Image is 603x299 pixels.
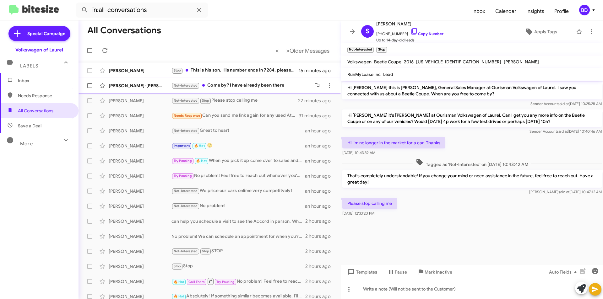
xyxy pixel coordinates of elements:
[549,2,574,20] span: Profile
[366,26,369,36] span: S
[109,173,171,179] div: [PERSON_NAME]
[174,114,200,118] span: Needs Response
[305,173,336,179] div: an hour ago
[521,2,549,20] a: Insights
[171,97,298,104] div: Please stop calling me
[109,203,171,209] div: [PERSON_NAME]
[410,31,443,36] a: Copy Number
[534,26,557,37] span: Apply Tags
[305,203,336,209] div: an hour ago
[171,187,305,195] div: We price our cars onlime very competitvely!
[529,190,602,194] span: [PERSON_NAME] [DATE] 10:47:12 AM
[171,67,299,74] div: This is his son. His number ends in 7284, please separate us
[298,98,336,104] div: 22 minutes ago
[109,233,171,239] div: [PERSON_NAME]
[18,77,71,84] span: Inbox
[216,280,235,284] span: Try Pausing
[342,109,602,127] p: Hi [PERSON_NAME] it's [PERSON_NAME] at Ourisman Volkswagen of Laurel. Can I get you any more info...
[109,83,171,89] div: [PERSON_NAME]-[PERSON_NAME]
[305,188,336,194] div: an hour ago
[171,142,305,149] div: 🙂
[504,59,539,65] span: [PERSON_NAME]
[490,2,521,20] a: Calendar
[171,82,311,89] div: Come by? I have already been there
[171,263,305,270] div: Stop
[299,113,336,119] div: 31 minutes ago
[305,248,336,254] div: 2 hours ago
[376,37,443,43] span: Up to 14-day-old leads
[171,248,305,255] div: STOP
[20,63,38,69] span: Labels
[109,113,171,119] div: [PERSON_NAME]
[171,202,305,210] div: No problem!
[374,59,401,65] span: Beetle Coupe
[282,44,333,57] button: Next
[171,112,299,119] div: Can you send me link again for any used Atlas Sport SEL R-line black in white or silver. Thanks!
[174,280,184,284] span: 🔥 Hot
[342,170,602,188] p: That's completely understandable! If you change your mind or need assistance in the future, feel ...
[18,93,71,99] span: Needs Response
[383,72,393,77] span: Lead
[109,128,171,134] div: [PERSON_NAME]
[174,83,198,88] span: Not-Interested
[109,158,171,164] div: [PERSON_NAME]
[109,67,171,74] div: [PERSON_NAME]
[347,72,381,77] span: RunMyLease Inc
[171,218,305,224] div: can help you schedule a visit to see the Accord in person. When would you like to come by?
[404,59,414,65] span: 2016
[290,47,329,54] span: Older Messages
[15,47,63,53] div: Volkswagen of Laurel
[174,204,198,208] span: Not-Interested
[382,266,412,278] button: Pause
[109,218,171,224] div: [PERSON_NAME]
[76,3,208,18] input: Search
[174,249,198,253] span: Not-Interested
[342,150,375,155] span: [DATE] 10:43:39 AM
[171,233,305,239] div: No problem! We can schedule an appointment for when you're back in the area. Just let me know you...
[530,129,602,134] span: Sender Account [DATE] 10:40:46 AM
[286,47,290,55] span: »
[342,82,602,99] p: Hi [PERSON_NAME] this is [PERSON_NAME], General Sales Manager at Ourisman Volkswagen of Laurel. I...
[174,159,192,163] span: Try Pausing
[202,99,209,103] span: Stop
[174,144,190,148] span: Important
[109,278,171,285] div: [PERSON_NAME]
[549,266,579,278] span: Auto Fields
[544,266,584,278] button: Auto Fields
[174,174,192,178] span: Try Pausing
[347,59,372,65] span: Volkswagen
[395,266,407,278] span: Pause
[425,266,452,278] span: Mark Inactive
[174,264,181,268] span: Stop
[272,44,333,57] nav: Page navigation example
[342,211,374,216] span: [DATE] 12:33:20 PM
[376,28,443,37] span: [PHONE_NUMBER]
[305,143,336,149] div: an hour ago
[109,248,171,254] div: [PERSON_NAME]
[299,67,336,74] div: 16 minutes ago
[467,2,490,20] a: Inbox
[413,158,531,168] span: Tagged as 'Not-Interested' on [DATE] 10:43:42 AM
[305,263,336,270] div: 2 hours ago
[171,172,305,179] div: No problem! Feel free to reach out whenever you're ready next month. I'm here to help whenever yo...
[20,141,33,147] span: More
[109,143,171,149] div: [PERSON_NAME]
[272,44,283,57] button: Previous
[196,159,207,163] span: 🔥 Hot
[305,128,336,134] div: an hour ago
[376,20,443,28] span: [PERSON_NAME]
[416,59,501,65] span: [US_VEHICLE_IDENTIFICATION_NUMBER]
[174,68,181,72] span: Stop
[376,47,387,53] small: Stop
[558,101,569,106] span: said at
[171,277,305,285] div: No problem! Feel free to reach out anytime. If you have any questions or want to set up an appoin...
[109,188,171,194] div: [PERSON_NAME]
[188,280,205,284] span: Call Them
[579,5,590,15] div: BD
[275,47,279,55] span: «
[574,5,596,15] button: BD
[202,249,209,253] span: Stop
[18,108,53,114] span: All Conversations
